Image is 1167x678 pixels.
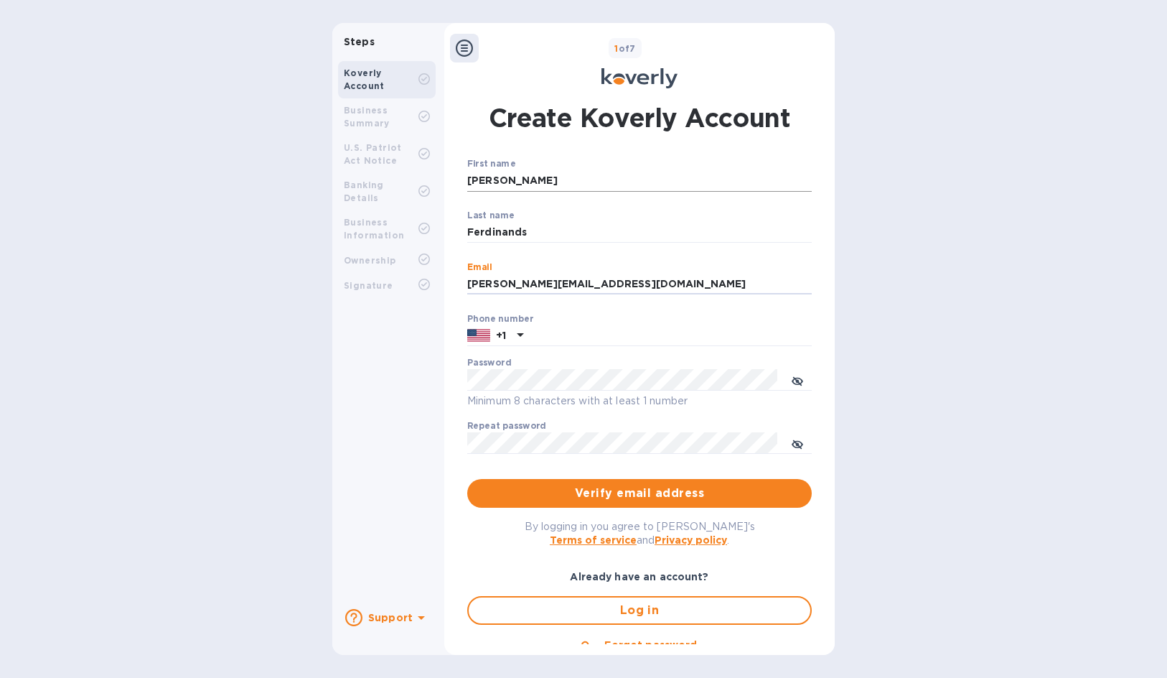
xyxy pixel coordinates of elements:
[496,328,506,343] p: +1
[467,263,492,271] label: Email
[467,170,812,192] input: Enter your first name
[614,43,618,54] span: 1
[655,534,727,546] a: Privacy policy
[344,142,402,166] b: U.S. Patriot Act Notice
[344,105,390,129] b: Business Summary
[467,393,812,409] p: Minimum 8 characters with at least 1 number
[467,479,812,508] button: Verify email address
[604,639,697,651] u: Forgot password
[614,43,636,54] b: of 7
[344,280,393,291] b: Signature
[467,211,515,220] label: Last name
[550,534,637,546] a: Terms of service
[344,255,396,266] b: Ownership
[368,612,413,623] b: Support
[467,422,546,431] label: Repeat password
[344,68,385,91] b: Koverly Account
[344,180,384,203] b: Banking Details
[467,222,812,243] input: Enter your last name
[489,100,791,136] h1: Create Koverly Account
[479,485,800,502] span: Verify email address
[467,274,812,295] input: Email
[467,596,812,625] button: Log in
[467,315,533,323] label: Phone number
[783,429,812,458] button: toggle password visibility
[480,602,799,619] span: Log in
[783,366,812,394] button: toggle password visibility
[467,160,515,169] label: First name
[467,328,490,343] img: US
[344,36,375,47] b: Steps
[570,571,708,582] b: Already have an account?
[525,521,755,546] span: By logging in you agree to [PERSON_NAME]'s and .
[344,217,404,241] b: Business Information
[467,359,511,368] label: Password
